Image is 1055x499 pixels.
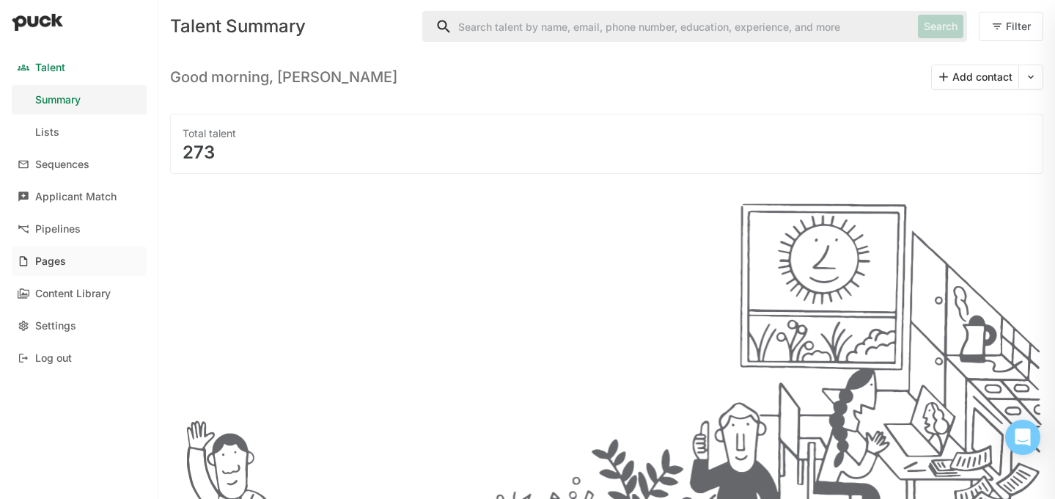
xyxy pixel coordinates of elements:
[170,68,397,86] h3: Good morning, [PERSON_NAME]
[12,247,147,276] a: Pages
[35,94,81,106] div: Summary
[12,214,147,244] a: Pipelines
[183,126,1031,141] div: Total talent
[35,159,89,171] div: Sequences
[12,311,147,340] a: Settings
[12,117,147,147] a: Lists
[35,223,81,236] div: Pipelines
[12,279,147,308] a: Content Library
[35,320,76,332] div: Settings
[35,288,111,300] div: Content Library
[12,53,147,82] a: Talent
[932,65,1018,89] button: Add contact
[12,150,147,179] a: Sequences
[35,352,72,365] div: Log out
[35,62,65,74] div: Talent
[35,126,59,139] div: Lists
[35,191,117,203] div: Applicant Match
[1005,420,1040,455] div: Open Intercom Messenger
[12,182,147,211] a: Applicant Match
[35,255,66,268] div: Pages
[12,85,147,114] a: Summary
[170,18,411,35] div: Talent Summary
[423,12,912,41] input: Search
[979,12,1043,41] button: Filter
[183,144,1031,161] div: 273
